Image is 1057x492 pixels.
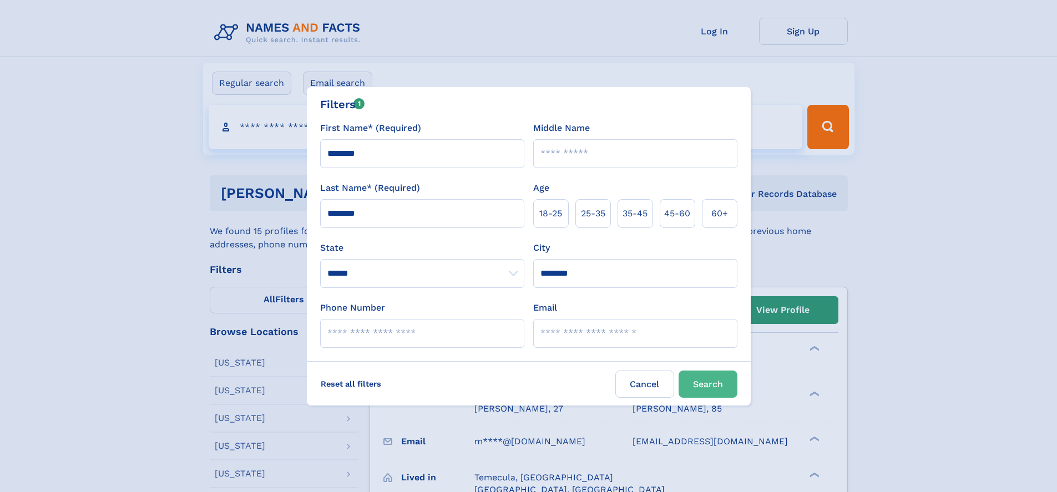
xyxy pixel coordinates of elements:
span: 25‑35 [581,207,605,220]
span: 35‑45 [623,207,648,220]
label: Cancel [615,371,674,398]
span: 60+ [711,207,728,220]
label: Phone Number [320,301,385,315]
label: State [320,241,524,255]
label: City [533,241,550,255]
label: Last Name* (Required) [320,181,420,195]
label: First Name* (Required) [320,121,421,135]
div: Filters [320,96,365,113]
span: 45‑60 [664,207,690,220]
button: Search [679,371,737,398]
label: Age [533,181,549,195]
label: Middle Name [533,121,590,135]
label: Reset all filters [313,371,388,397]
span: 18‑25 [539,207,562,220]
label: Email [533,301,557,315]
